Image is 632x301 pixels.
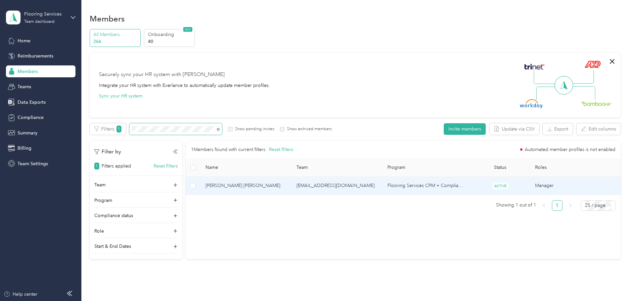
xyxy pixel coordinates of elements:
img: ADP [584,60,601,68]
li: 1 [552,200,563,211]
img: Workday [520,99,543,108]
span: Automated member profiles is not enabled [525,147,615,152]
span: [PERSON_NAME] [PERSON_NAME] [205,182,286,189]
th: Program [382,159,471,177]
h1: Members [90,15,125,22]
span: Data Exports [18,99,46,106]
a: 1 [552,201,562,210]
iframe: Everlance-gr Chat Button Frame [595,264,632,301]
li: Next Page [565,200,576,211]
p: 40 [148,38,193,45]
p: Compliance status [94,212,133,219]
img: Line Left Up [534,70,557,84]
p: 1 Members found with current filters [191,146,265,153]
div: Flooring Services [24,11,66,18]
button: Filters1 [90,123,126,135]
button: Update via CSV [489,123,539,135]
button: Reset filters [269,146,293,153]
span: Members [18,68,38,75]
img: Line Right Up [571,70,594,84]
span: Compliance [18,114,44,121]
button: Reset filters [154,163,178,169]
p: Filter by [94,148,121,156]
button: Export [543,123,573,135]
button: Help center [4,291,37,298]
td: Victor F. Jr Torres [200,177,291,195]
img: Line Left Down [536,86,559,100]
span: Summary [18,130,37,136]
div: Page Size [581,200,615,211]
th: Name [200,159,291,177]
label: Show archived members [285,126,332,132]
th: Roles [530,159,621,177]
button: right [565,200,576,211]
div: Securely sync your HR system with [PERSON_NAME] [99,71,225,79]
span: Reimbursements [18,53,53,59]
div: Team dashboard [24,20,55,24]
p: Role [94,228,104,235]
button: Invite members [444,123,486,135]
button: Sync your HR system [99,93,143,99]
span: Showing 1 out of 1 [496,200,536,210]
span: Name [205,165,286,170]
button: Edit columns [576,123,621,135]
td: Manager [530,177,621,195]
img: Line Right Down [572,86,595,100]
img: Trinet [523,62,546,71]
td: vtorres@fsbuilderresources.com [291,177,382,195]
p: Onboarding [148,31,193,38]
p: Program [94,197,112,204]
span: Home [18,37,30,44]
p: All Members [93,31,138,38]
div: Integrate your HR system with Everlance to automatically update member profiles. [99,82,270,89]
span: Team Settings [18,160,48,167]
img: BambooHR [581,101,611,106]
p: 266 [93,38,138,45]
th: Status [471,159,529,177]
span: Teams [18,83,31,90]
span: 1 [116,126,121,132]
span: 1 [94,163,99,169]
li: Previous Page [539,200,549,211]
span: NEW [183,27,192,32]
button: left [539,200,549,211]
span: ACTIVE [492,182,509,189]
p: Filters applied [102,163,131,169]
span: left [542,204,546,207]
p: Start & End Dates [94,243,131,250]
label: Show pending invites [233,126,274,132]
th: Team [291,159,382,177]
span: Billing [18,145,31,152]
td: Flooring Services CPM + Compliance [382,177,471,195]
span: 25 / page [585,201,611,210]
span: right [568,204,572,207]
p: Team [94,181,106,188]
